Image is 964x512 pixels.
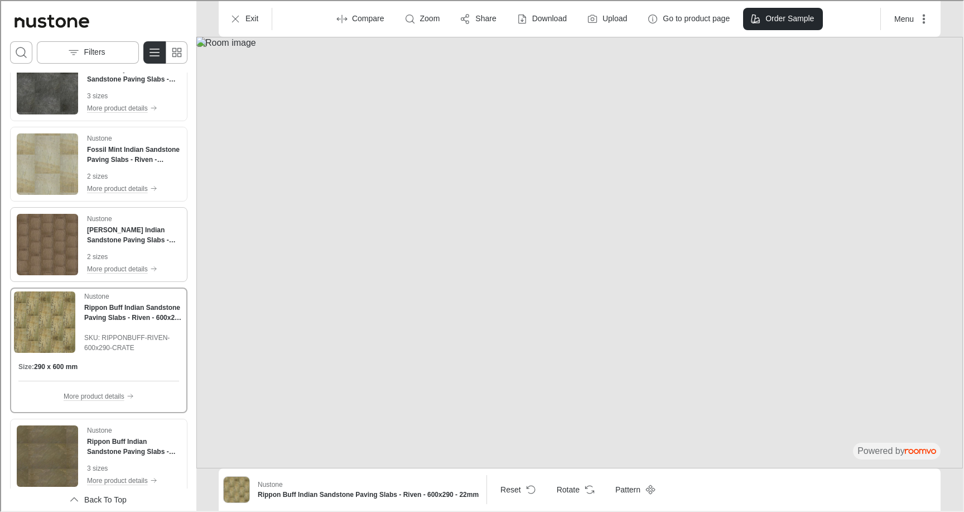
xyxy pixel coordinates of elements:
[17,361,33,371] h6: Size :
[86,90,180,100] p: 3 sizes
[142,40,186,63] div: Product List Mode Selector
[856,444,935,456] p: Powered by
[9,40,31,63] button: Open search box
[9,126,186,200] div: See Fossil Mint Indian Sandstone Paving Slabs - Riven - 600x900 - 22mm in the room
[86,251,180,261] p: 2 sizes
[257,489,478,499] h6: Rippon Buff Indian Sandstone Paving Slabs - Riven - 600x290 - 22mm
[86,143,180,164] h4: Fossil Mint Indian Sandstone Paving Slabs - Riven - 600x900 - 22mm
[856,444,935,456] div: The visualizer is powered by Roomvo.
[86,224,180,244] h4: Autumn Brown Indian Sandstone Paving Slabs - Riven - 290x290 - 22mm
[33,361,76,371] h6: 290 x 600 mm
[86,181,180,194] button: More product details
[222,7,266,29] button: Exit
[16,424,77,486] img: Rippon Buff Indian Sandstone Paving Slabs - Riven - 600x900 - 22mm. Link opens in a new window.
[223,476,248,501] img: Rippon Buff Indian Sandstone Paving Slabs - Riven - 600x290 - 22mm
[86,263,147,273] p: More product details
[884,7,935,29] button: More actions
[86,475,147,485] p: More product details
[83,332,182,352] span: SKU: RIPPONBUFF-RIVEN-600x290-CRATE
[86,262,180,274] button: More product details
[490,477,542,500] button: Reset product
[601,12,626,23] label: Upload
[86,462,180,472] p: 3 sizes
[253,475,481,502] button: Show details for Rippon Buff Indian Sandstone Paving Slabs - Riven - 600x290 - 22mm
[86,170,180,180] p: 2 sizes
[605,477,662,500] button: Open pattern dialog
[904,448,935,453] img: roomvo_wordmark.svg
[579,7,635,29] button: Upload a picture of your room
[9,418,186,492] div: See Rippon Buff Indian Sandstone Paving Slabs - Riven - 600x900 - 22mm in the room
[83,290,108,300] p: Nustone
[195,36,962,467] img: Room image
[531,12,566,23] p: Download
[547,477,601,500] button: Rotate Surface
[9,487,186,510] button: Scroll back to the beginning
[16,213,77,274] img: Autumn Brown Indian Sandstone Paving Slabs - Riven - 290x290 - 22mm. Link opens in a new window.
[164,40,186,63] button: Switch to simple view
[62,390,123,400] p: More product details
[86,424,111,434] p: Nustone
[9,9,93,31] a: Go to Nustone's website.
[86,101,180,113] button: More product details
[397,7,448,29] button: Zoom room image
[329,7,392,29] button: Enter compare mode
[257,478,282,489] p: Nustone
[351,12,383,23] p: Compare
[9,45,186,120] div: See Kandla Grey Indian Sandstone Paving Slabs - Riven - 600x900 - 22mm in the room
[9,9,93,31] img: Logo representing Nustone.
[17,361,178,371] div: Product sizes
[9,206,186,281] div: See Autumn Brown Indian Sandstone Paving Slabs - Riven - 290x290 - 22mm in the room
[474,12,495,23] p: Share
[36,40,138,63] button: Open the filters menu
[244,12,257,23] p: Exit
[13,290,74,352] img: Rippon Buff Indian Sandstone Paving Slabs - Riven - 600x290 - 22mm. Link opens in a new window.
[83,46,104,57] p: Filters
[509,7,575,29] button: Download
[86,102,147,112] p: More product details
[16,132,77,194] img: Fossil Mint Indian Sandstone Paving Slabs - Riven - 600x900 - 22mm. Link opens in a new window.
[86,473,180,486] button: More product details
[764,12,813,23] p: Order Sample
[86,436,180,456] h4: Rippon Buff Indian Sandstone Paving Slabs - Riven - 600x900 - 22mm
[452,7,504,29] button: Share
[86,63,180,83] h4: Kandla Grey Indian Sandstone Paving Slabs - Riven - 600x900 - 22mm
[62,389,133,401] button: More product details
[86,213,111,223] p: Nustone
[142,40,165,63] button: Switch to detail view
[86,183,147,193] p: More product details
[86,132,111,142] p: Nustone
[16,52,77,113] img: Kandla Grey Indian Sandstone Paving Slabs - Riven - 600x900 - 22mm. Link opens in a new window.
[742,7,822,29] button: Order Sample
[662,12,729,23] p: Go to product page
[639,7,738,29] button: Go to product page
[83,302,182,322] h4: Rippon Buff Indian Sandstone Paving Slabs - Riven - 600x290 - 22mm
[419,12,439,23] p: Zoom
